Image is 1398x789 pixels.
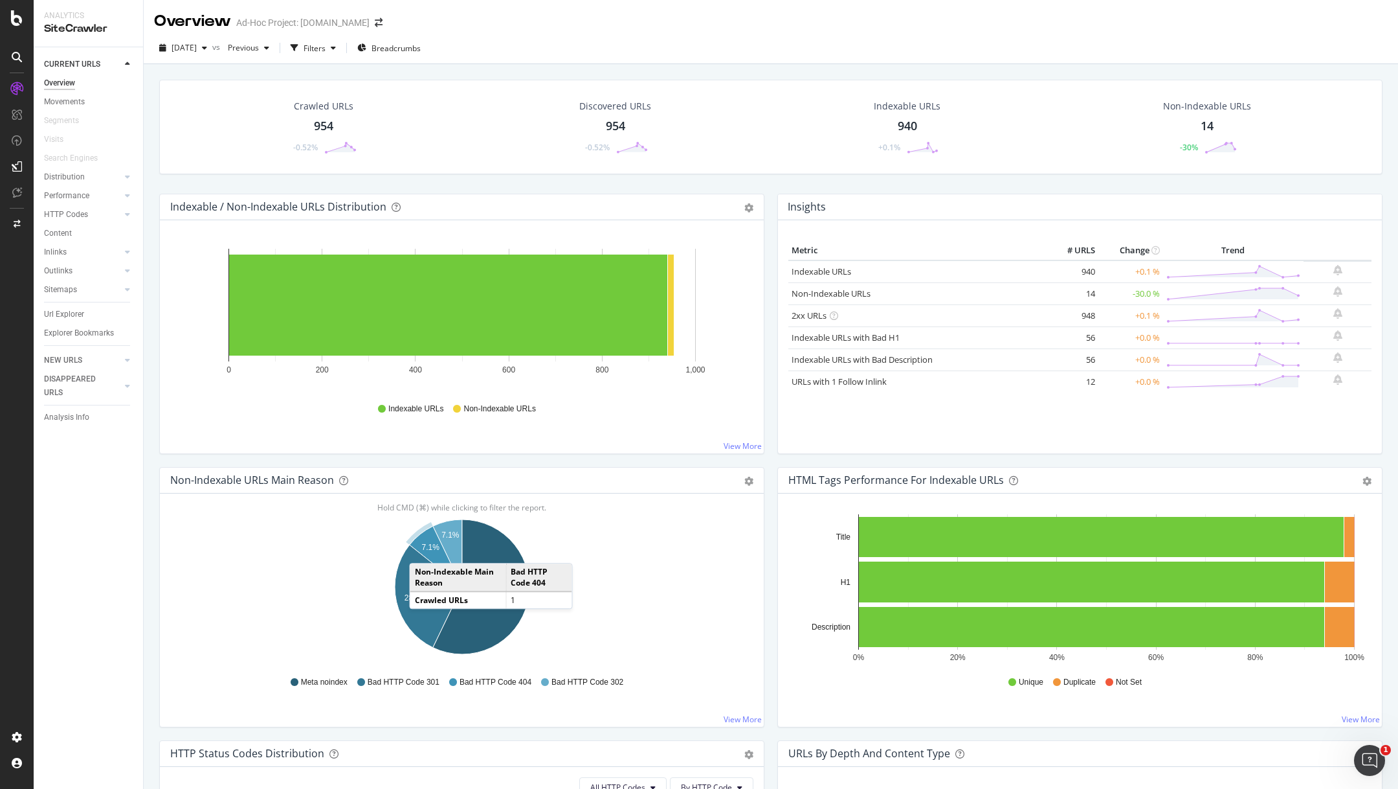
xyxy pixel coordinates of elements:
svg: A chart. [788,514,1372,665]
td: 948 [1047,304,1098,326]
div: Search Engines [44,152,98,165]
th: Trend [1163,241,1304,260]
text: H1 [841,578,851,587]
td: 1 [506,592,572,609]
a: Url Explorer [44,308,134,321]
div: HTTP Codes [44,208,88,222]
span: Unique [1019,677,1043,688]
span: Bad HTTP Code 302 [551,677,623,688]
text: 0% [853,653,865,662]
a: Movements [44,95,134,109]
td: Crawled URLs [410,592,506,609]
a: Inlinks [44,246,121,259]
span: Duplicate [1063,677,1096,688]
text: 0 [227,365,231,374]
div: 14 [1201,118,1214,135]
div: bell-plus [1333,374,1342,385]
span: Indexable URLs [388,404,443,415]
div: Overview [154,10,231,32]
div: -30% [1180,142,1198,153]
td: +0.1 % [1098,304,1163,326]
a: Overview [44,76,134,90]
a: View More [1342,714,1380,725]
div: Analytics [44,10,133,21]
span: Not Set [1116,677,1142,688]
a: Sitemaps [44,283,121,297]
text: 1,000 [685,365,705,374]
div: HTTP Status Codes Distribution [170,747,324,760]
text: 7.1% [441,531,460,540]
a: Non-Indexable URLs [792,288,871,299]
a: View More [724,714,762,725]
button: Breadcrumbs [352,38,426,58]
span: Non-Indexable URLs [463,404,535,415]
div: 954 [606,118,625,135]
div: Inlinks [44,246,67,259]
div: Movements [44,95,85,109]
text: 800 [595,365,608,374]
span: 2025 Oct. 2nd [172,42,197,53]
a: Search Engines [44,152,111,165]
div: Explorer Bookmarks [44,326,114,340]
text: 100% [1344,653,1364,662]
div: gear [744,750,753,759]
text: 20% [950,653,966,662]
div: -0.52% [585,142,610,153]
div: Segments [44,114,79,128]
h4: Insights [788,198,826,216]
td: -30.0 % [1098,282,1163,304]
span: 1 [1381,745,1391,755]
div: Indexable URLs [874,100,940,113]
div: 940 [898,118,917,135]
a: View More [724,440,762,452]
div: Sitemaps [44,283,77,297]
div: HTML Tags Performance for Indexable URLs [788,474,1004,486]
a: 2xx URLs [792,310,827,321]
text: 40% [1049,653,1065,662]
td: Non-Indexable Main Reason [410,564,506,591]
div: NEW URLS [44,354,82,367]
a: Indexable URLs with Bad Description [792,354,933,365]
div: gear [744,203,753,212]
td: +0.0 % [1098,371,1163,393]
a: Indexable URLs [792,266,851,277]
div: Distribution [44,170,85,184]
div: SiteCrawler [44,21,133,36]
text: 200 [316,365,329,374]
div: DISAPPEARED URLS [44,372,109,400]
div: bell-plus [1333,352,1342,363]
div: bell-plus [1333,265,1342,275]
div: Indexable / Non-Indexable URLs Distribution [170,200,386,213]
span: Breadcrumbs [372,43,421,54]
th: Change [1098,241,1163,260]
a: Visits [44,133,76,146]
td: 56 [1047,326,1098,349]
a: NEW URLS [44,354,121,367]
div: Analysis Info [44,411,89,424]
a: DISAPPEARED URLS [44,372,121,400]
div: Ad-Hoc Project: [DOMAIN_NAME] [236,16,370,29]
a: HTTP Codes [44,208,121,222]
span: vs [212,41,223,52]
svg: A chart. [170,241,754,391]
text: 600 [502,365,515,374]
div: gear [1362,477,1371,486]
div: bell-plus [1333,330,1342,341]
svg: A chart. [170,514,754,665]
a: Segments [44,114,92,128]
div: CURRENT URLS [44,58,100,71]
button: [DATE] [154,38,212,58]
span: Meta noindex [301,677,348,688]
text: Description [812,623,850,632]
div: gear [744,477,753,486]
iframe: Intercom live chat [1354,745,1385,776]
div: Content [44,227,72,240]
td: 14 [1047,282,1098,304]
button: Previous [223,38,274,58]
div: bell-plus [1333,308,1342,319]
div: Non-Indexable URLs Main Reason [170,474,334,486]
td: +0.0 % [1098,326,1163,349]
text: 400 [409,365,422,374]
